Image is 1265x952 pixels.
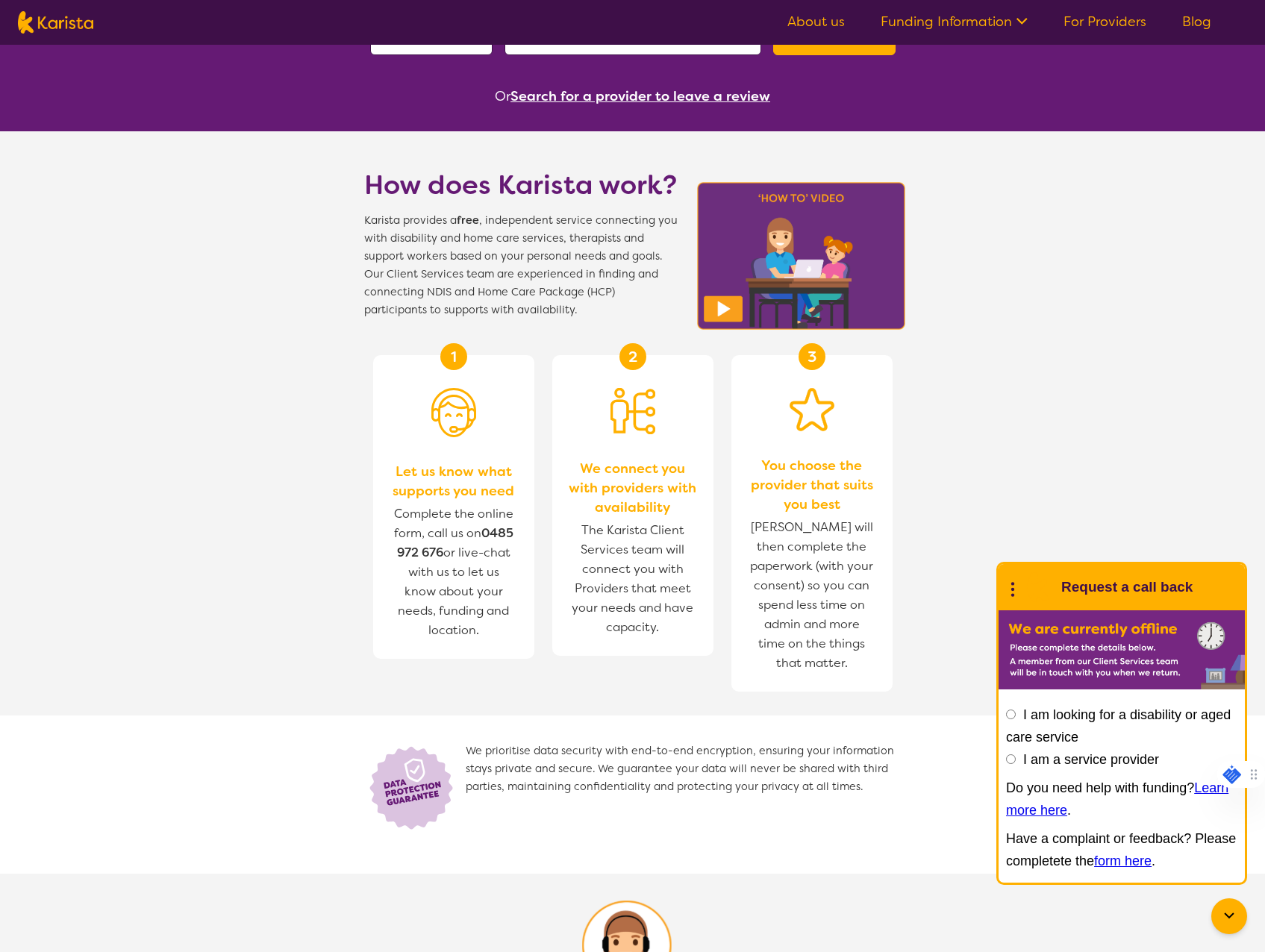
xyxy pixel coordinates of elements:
[364,212,678,319] span: Karista provides a , independent service connecting you with disability and home care services, t...
[394,506,513,638] span: Complete the online form, call us on or live-chat with us to let us know about your needs, fundin...
[364,742,466,832] img: Lock icon
[881,13,1028,31] a: Funding Information
[457,213,479,228] b: free
[1023,752,1159,767] label: I am a service provider
[693,178,911,334] img: Karista video
[787,13,845,31] a: About us
[610,388,655,434] img: Person being matched to services icon
[567,517,699,641] span: The Karista Client Services team will connect you with Providers that meet your needs and have ca...
[466,742,902,832] span: We prioritise data security with end-to-end encryption, ensuring your information stays private a...
[999,610,1245,689] img: Karista offline chat form to request call back
[431,388,476,437] img: Person with headset icon
[1063,13,1146,31] a: For Providers
[790,388,834,431] img: Star icon
[1182,13,1211,31] a: Blog
[1006,707,1231,745] label: I am looking for a disability or aged care service
[510,85,770,107] button: Search for a provider to leave a review
[364,167,678,203] h1: How does Karista work?
[746,514,878,677] span: [PERSON_NAME] will then complete the paperwork (with your consent) so you can spend less time on ...
[18,11,93,34] img: Karista logo
[567,459,699,517] span: We connect you with providers with availability
[1006,777,1237,821] p: Do you need help with funding? .
[619,343,646,370] div: 2
[1094,854,1152,868] a: form here
[440,343,467,370] div: 1
[1022,572,1052,602] img: Karista
[1061,576,1193,598] h1: Request a call back
[1006,827,1237,872] p: Have a complaint or feedback? Please completete the .
[495,85,510,107] span: Or
[746,456,878,514] span: You choose the provider that suits you best
[388,462,519,501] span: Let us know what supports you need
[799,343,825,370] div: 3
